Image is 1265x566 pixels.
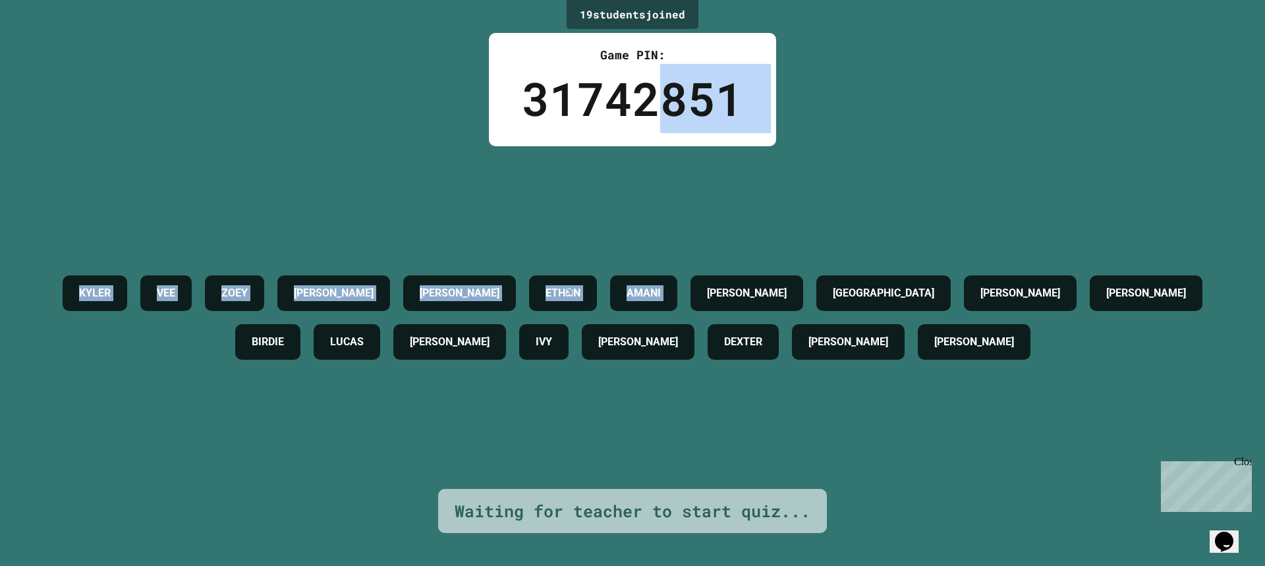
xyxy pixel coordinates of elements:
[808,334,888,350] h4: [PERSON_NAME]
[221,285,248,301] h4: ZOEY
[294,285,374,301] h4: [PERSON_NAME]
[522,64,743,133] div: 31742851
[522,46,743,64] div: Game PIN:
[1106,285,1186,301] h4: [PERSON_NAME]
[420,285,499,301] h4: [PERSON_NAME]
[724,334,762,350] h4: DEXTER
[546,285,580,301] h4: ETHඞN
[157,285,175,301] h4: VEE
[627,285,661,301] h4: AMANI
[833,285,934,301] h4: [GEOGRAPHIC_DATA]
[455,499,810,524] div: Waiting for teacher to start quiz...
[330,334,364,350] h4: LUCAS
[5,5,91,84] div: Chat with us now!Close
[1210,513,1252,553] iframe: chat widget
[980,285,1060,301] h4: [PERSON_NAME]
[536,334,552,350] h4: IVY
[598,334,678,350] h4: [PERSON_NAME]
[1156,456,1252,512] iframe: chat widget
[934,334,1014,350] h4: [PERSON_NAME]
[707,285,787,301] h4: [PERSON_NAME]
[252,334,284,350] h4: BIRDIE
[410,334,490,350] h4: [PERSON_NAME]
[79,285,111,301] h4: KYLER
